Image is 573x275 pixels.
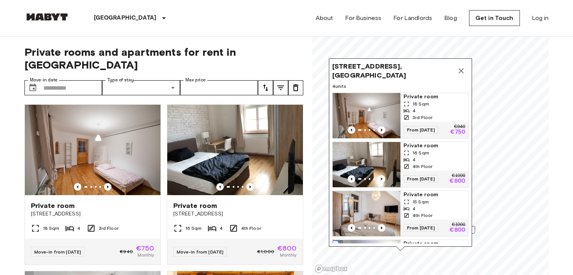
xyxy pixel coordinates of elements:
[403,191,465,199] span: Private room
[332,191,469,237] a: Marketing picture of unit DE-02-007-001-04HFPrevious imagePrevious imagePrivate room15 Sqm44th Fl...
[333,93,400,138] img: Marketing picture of unit DE-02-019-01M
[348,175,355,183] button: Previous image
[469,10,520,26] a: Get in Touch
[348,126,355,134] button: Previous image
[120,248,133,255] span: €940
[413,101,429,107] span: 18 Sqm
[333,142,400,187] img: Marketing picture of unit DE-02-007-002-04HF
[241,225,261,232] span: 4th Floor
[413,205,416,212] span: 4
[280,252,296,258] span: Monthly
[449,227,465,233] p: €800
[31,201,75,210] span: Private room
[25,80,40,95] button: Choose date
[378,224,385,232] button: Previous image
[24,46,303,71] span: Private rooms and apartments for rent in [GEOGRAPHIC_DATA]
[74,183,81,191] button: Previous image
[413,199,429,205] span: 15 Sqm
[345,14,381,23] a: For Business
[449,178,465,184] p: €800
[452,223,465,227] p: €1000
[177,249,224,255] span: Move-in from [DATE]
[413,163,432,170] span: 4th Floor
[77,225,80,232] span: 4
[34,249,81,255] span: Move-in from [DATE]
[378,126,385,134] button: Previous image
[185,77,206,83] label: Max price
[136,245,154,252] span: €750
[43,225,60,232] span: 18 Sqm
[167,105,303,195] img: Marketing picture of unit DE-02-007-002-04HF
[273,80,288,95] button: tune
[30,77,58,83] label: Move-in date
[167,104,303,265] a: Marketing picture of unit DE-02-007-002-04HFPrevious imagePrevious imagePrivate room[STREET_ADDRE...
[315,264,348,273] a: Mapbox logo
[378,175,385,183] button: Previous image
[173,210,297,218] span: [STREET_ADDRESS]
[99,225,119,232] span: 3rd Floor
[277,245,297,252] span: €800
[413,114,432,121] span: 3rd Floor
[413,150,429,156] span: 16 Sqm
[332,93,469,139] a: Marketing picture of unit DE-02-019-01MPrevious imagePrevious imagePrivate room18 Sqm43rd FloorFr...
[454,125,465,129] p: €940
[393,14,432,23] a: For Landlords
[403,240,465,247] span: Private room
[413,107,416,114] span: 4
[403,142,465,150] span: Private room
[422,226,475,238] div: Map marker
[257,248,274,255] span: €1,000
[24,13,70,21] img: Habyt
[25,105,160,195] img: Marketing picture of unit DE-02-019-01M
[452,174,465,178] p: €1000
[333,191,400,236] img: Marketing picture of unit DE-02-007-001-04HF
[216,183,224,191] button: Previous image
[329,58,472,251] div: Map marker
[532,14,549,23] a: Log in
[332,83,469,90] span: 4 units
[403,126,438,134] span: From [DATE]
[444,14,457,23] a: Blog
[413,212,432,219] span: 4th Floor
[450,129,465,135] p: €750
[173,201,217,210] span: Private room
[413,156,416,163] span: 4
[94,14,157,23] p: [GEOGRAPHIC_DATA]
[288,80,303,95] button: tune
[31,210,154,218] span: [STREET_ADDRESS]
[316,14,333,23] a: About
[348,224,355,232] button: Previous image
[220,225,223,232] span: 4
[24,104,161,265] a: Marketing picture of unit DE-02-019-01MPrevious imagePrevious imagePrivate room[STREET_ADDRESS]18...
[138,252,154,258] span: Monthly
[104,183,112,191] button: Previous image
[185,225,202,232] span: 16 Sqm
[258,80,273,95] button: tune
[332,62,454,80] span: [STREET_ADDRESS], [GEOGRAPHIC_DATA]
[403,175,438,183] span: From [DATE]
[403,93,465,101] span: Private room
[107,77,134,83] label: Type of stay
[246,183,254,191] button: Previous image
[332,142,469,188] a: Marketing picture of unit DE-02-007-002-04HFPrevious imagePrevious imagePrivate room16 Sqm44th Fl...
[403,224,438,232] span: From [DATE]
